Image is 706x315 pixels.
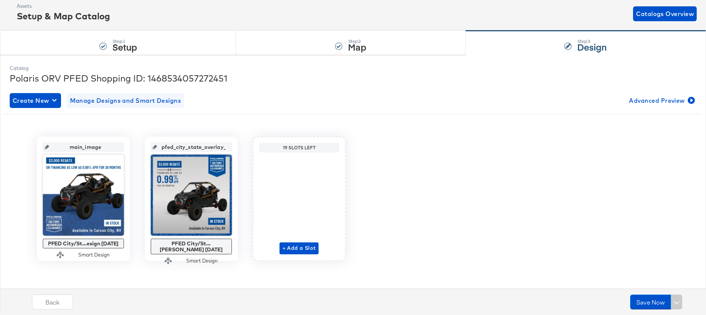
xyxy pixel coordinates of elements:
div: 19 Slots Left [261,145,337,151]
div: Step: 1 [112,39,137,44]
span: Advanced Preview [629,95,693,106]
div: PFED City/St...esign [DATE] [45,241,122,246]
button: Manage Designs and Smart Designs [67,93,184,108]
strong: Design [577,41,607,53]
span: Catalogs Overview [636,9,694,19]
div: Assets [17,3,110,10]
div: Catalog [10,65,696,72]
button: + Add a Slot [279,242,319,254]
div: Setup & Map Catalog [17,10,110,22]
button: Back [32,295,73,309]
button: Advanced Preview [626,93,696,108]
div: PFED City/St...[PERSON_NAME] [DATE] [153,241,230,252]
span: Manage Designs and Smart Designs [70,95,181,106]
div: Polaris ORV PFED Shopping ID: 1468534057272451 [10,72,696,85]
button: Save Now [630,295,671,309]
div: Step: 3 [577,39,607,44]
span: Create New [13,95,58,106]
span: + Add a Slot [282,244,316,253]
strong: Map [348,41,366,53]
div: Smart Design [78,251,110,258]
button: Catalogs Overview [633,6,697,21]
div: Step: 2 [348,39,366,44]
strong: Setup [112,41,137,53]
div: Smart Design [186,257,218,264]
button: Create New [10,93,61,108]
